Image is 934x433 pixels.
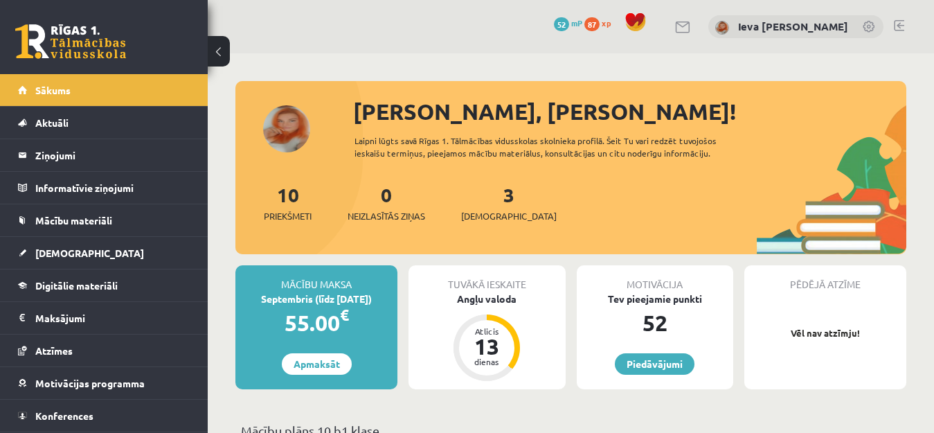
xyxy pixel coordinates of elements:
a: Rīgas 1. Tālmācības vidusskola [15,24,126,59]
a: Maksājumi [18,302,190,334]
span: [DEMOGRAPHIC_DATA] [35,247,144,259]
a: Aktuāli [18,107,190,139]
span: xp [602,17,611,28]
legend: Ziņojumi [35,139,190,171]
div: 52 [577,306,733,339]
a: Mācību materiāli [18,204,190,236]
a: 52 mP [554,17,582,28]
span: Sākums [35,84,71,96]
div: Angļu valoda [408,292,565,306]
div: Mācību maksa [235,265,397,292]
a: Angļu valoda Atlicis 13 dienas [408,292,565,383]
span: Atzīmes [35,344,73,357]
a: Ziņojumi [18,139,190,171]
div: [PERSON_NAME], [PERSON_NAME]! [353,95,906,128]
a: [DEMOGRAPHIC_DATA] [18,237,190,269]
div: 55.00 [235,306,397,339]
a: 3[DEMOGRAPHIC_DATA] [461,182,557,223]
legend: Informatīvie ziņojumi [35,172,190,204]
span: Aktuāli [35,116,69,129]
span: [DEMOGRAPHIC_DATA] [461,209,557,223]
span: € [340,305,349,325]
div: 13 [466,335,508,357]
a: Informatīvie ziņojumi [18,172,190,204]
div: Septembris (līdz [DATE]) [235,292,397,306]
div: Tev pieejamie punkti [577,292,733,306]
span: 87 [584,17,600,31]
span: Digitālie materiāli [35,279,118,292]
div: Laipni lūgts savā Rīgas 1. Tālmācības vidusskolas skolnieka profilā. Šeit Tu vari redzēt tuvojošo... [354,134,757,159]
div: Pēdējā atzīme [744,265,906,292]
a: 87 xp [584,17,618,28]
a: Apmaksāt [282,353,352,375]
span: Mācību materiāli [35,214,112,227]
span: 52 [554,17,569,31]
span: mP [571,17,582,28]
a: Konferences [18,400,190,432]
a: Sākums [18,74,190,106]
span: Motivācijas programma [35,377,145,389]
div: Tuvākā ieskaite [408,265,565,292]
img: Ieva Marija Deksne [715,21,729,35]
div: dienas [466,357,508,366]
a: Piedāvājumi [615,353,694,375]
p: Vēl nav atzīmju! [751,326,899,340]
legend: Maksājumi [35,302,190,334]
div: Atlicis [466,327,508,335]
span: Priekšmeti [264,209,312,223]
a: Motivācijas programma [18,367,190,399]
a: Digitālie materiāli [18,269,190,301]
a: 10Priekšmeti [264,182,312,223]
span: Neizlasītās ziņas [348,209,425,223]
div: Motivācija [577,265,733,292]
a: Atzīmes [18,335,190,366]
a: 0Neizlasītās ziņas [348,182,425,223]
span: Konferences [35,409,93,422]
a: Ieva [PERSON_NAME] [738,19,848,33]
